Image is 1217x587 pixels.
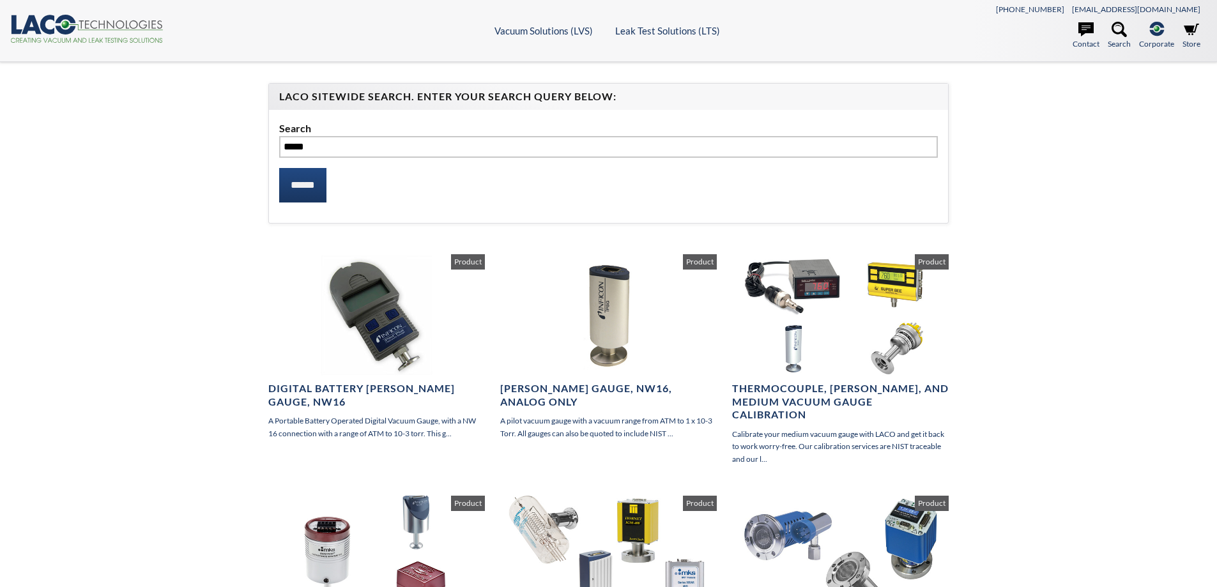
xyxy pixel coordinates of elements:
[683,496,717,511] span: Product
[615,25,720,36] a: Leak Test Solutions (LTS)
[915,254,949,270] span: Product
[268,382,485,409] h4: Digital Battery [PERSON_NAME] Gauge, NW16
[268,415,485,439] p: A Portable Battery Operated Digital Vacuum Gauge, with a NW 16 connection with a range of ATM to ...
[500,415,717,439] p: A pilot vacuum gauge with a vacuum range from ATM to 1 x 10-3 Torr. All gauges can also be quoted...
[1072,4,1200,14] a: [EMAIL_ADDRESS][DOMAIN_NAME]
[732,382,949,422] h4: Thermocouple, [PERSON_NAME], and Medium Vacuum Gauge Calibration
[1108,22,1131,50] a: Search
[500,382,717,409] h4: [PERSON_NAME] Gauge, NW16, Analog Only
[494,25,593,36] a: Vacuum Solutions (LVS)
[1073,22,1099,50] a: Contact
[451,254,485,270] span: Product
[732,428,949,465] p: Calibrate your medium vacuum gauge with LACO and get it back to work worry-free. Our calibration ...
[683,254,717,270] span: Product
[279,120,938,137] label: Search
[268,254,485,439] a: Digital Battery [PERSON_NAME] Gauge, NW16 A Portable Battery Operated Digital Vacuum Gauge, with ...
[915,496,949,511] span: Product
[996,4,1064,14] a: [PHONE_NUMBER]
[500,254,717,439] a: [PERSON_NAME] Gauge, NW16, Analog Only A pilot vacuum gauge with a vacuum range from ATM to 1 x 1...
[279,90,938,103] h4: LACO Sitewide Search. Enter your Search Query Below:
[451,496,485,511] span: Product
[1139,38,1174,50] span: Corporate
[732,254,949,465] a: Thermocouple, [PERSON_NAME], and Medium Vacuum Gauge Calibration Calibrate your medium vacuum gau...
[1183,22,1200,50] a: Store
